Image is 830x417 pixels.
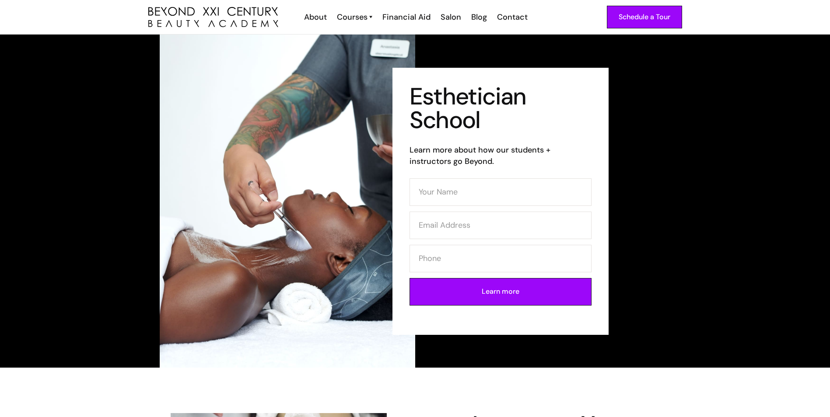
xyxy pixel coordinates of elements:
h6: Learn more about how our students + instructors go Beyond. [410,144,592,167]
input: Learn more [410,278,592,306]
div: Blog [471,11,487,23]
input: Email Address [410,212,592,239]
div: Contact [497,11,528,23]
a: Salon [435,11,466,23]
div: Schedule a Tour [619,11,670,23]
div: About [304,11,327,23]
div: Courses [337,11,368,23]
h1: Esthetician School [410,85,592,132]
a: About [298,11,331,23]
a: Courses [337,11,372,23]
input: Phone [410,245,592,272]
input: Your Name [410,178,592,206]
form: Contact Form (Esthi) [410,178,592,311]
div: Financial Aid [382,11,431,23]
a: Contact [491,11,532,23]
a: home [148,7,278,28]
a: Schedule a Tour [607,6,682,28]
a: Financial Aid [377,11,435,23]
a: Blog [466,11,491,23]
img: esthetician facial application [160,35,415,368]
img: beyond 21st century beauty academy logo [148,7,278,28]
div: Salon [441,11,461,23]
